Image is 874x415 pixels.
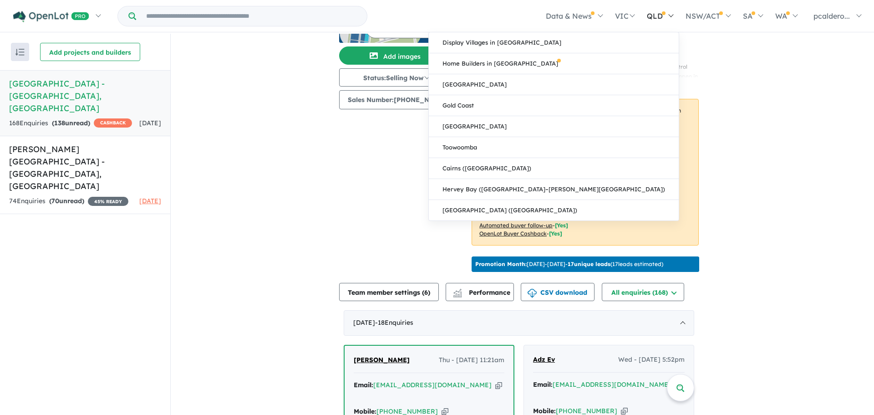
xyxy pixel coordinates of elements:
[13,11,89,22] img: Openlot PRO Logo White
[429,116,679,137] a: [GEOGRAPHIC_DATA]
[429,53,679,74] a: Home Builders in [GEOGRAPHIC_DATA]
[813,11,850,20] span: pcaldero...
[429,179,679,200] a: Hervey Bay ([GEOGRAPHIC_DATA]–[PERSON_NAME][GEOGRAPHIC_DATA])
[429,95,679,116] a: Gold Coast
[429,74,679,95] a: [GEOGRAPHIC_DATA]
[138,6,365,26] input: Try estate name, suburb, builder or developer
[429,137,679,158] a: Toowoomba
[429,200,679,220] a: [GEOGRAPHIC_DATA] ([GEOGRAPHIC_DATA])
[429,158,679,179] a: Cairns ([GEOGRAPHIC_DATA])
[429,32,679,53] a: Display Villages in [GEOGRAPHIC_DATA]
